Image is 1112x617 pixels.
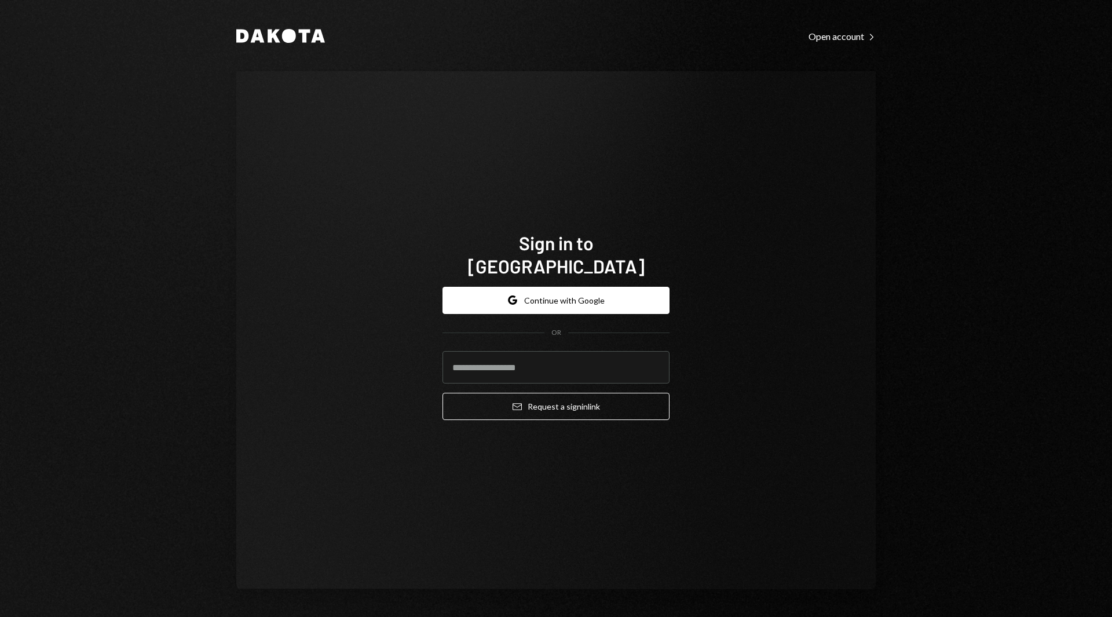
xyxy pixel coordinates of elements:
h1: Sign in to [GEOGRAPHIC_DATA] [442,231,670,278]
button: Continue with Google [442,287,670,314]
div: OR [551,328,561,338]
a: Open account [809,30,876,42]
button: Request a signinlink [442,393,670,420]
div: Open account [809,31,876,42]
